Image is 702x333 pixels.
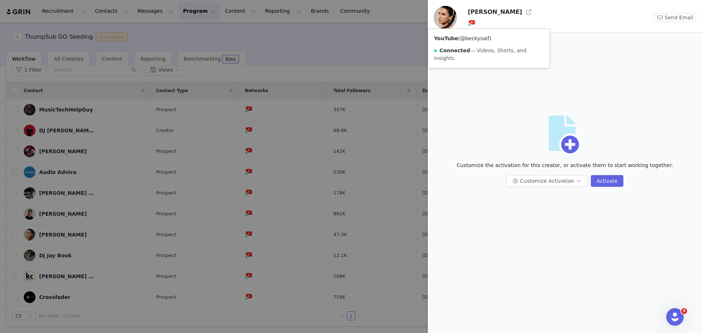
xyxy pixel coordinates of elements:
[654,13,696,22] button: Send Email
[591,175,623,187] button: Activate
[468,8,522,16] h3: [PERSON_NAME]
[506,175,588,187] button: Customize Activation
[681,308,687,314] span: 9
[457,162,673,169] p: Customize the activation for this creator, or activate them to start working together.
[666,308,684,326] iframe: Intercom live chat
[434,6,457,29] img: 820d71d5-8e2e-4e17-bf9f-ae3dc9c01f15.jpg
